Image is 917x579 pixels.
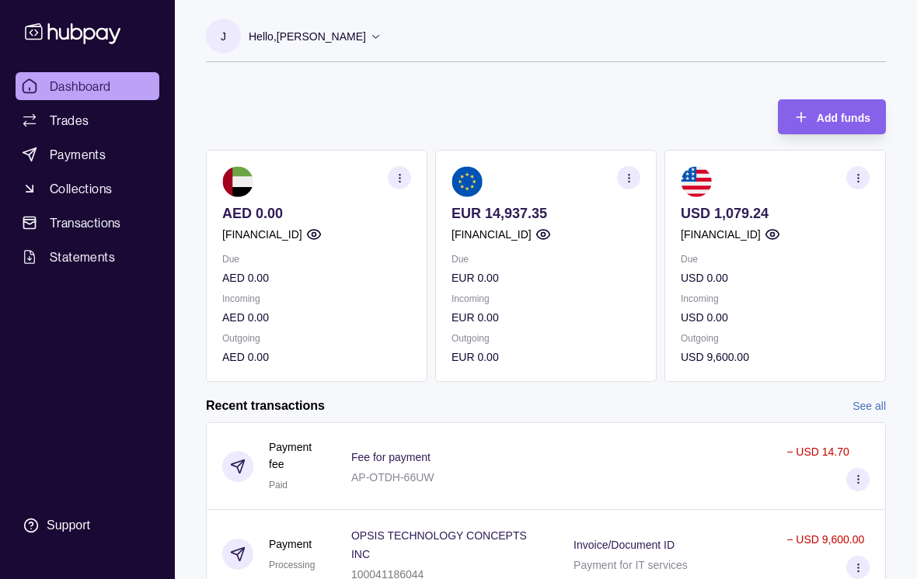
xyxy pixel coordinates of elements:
[269,439,320,473] p: Payment fee
[16,106,159,134] a: Trades
[351,529,527,560] p: OPSIS TECHNOLOGY CONCEPTS INC
[16,243,159,271] a: Statements
[574,559,688,571] p: Payment for IT services
[452,309,640,326] p: EUR 0.00
[50,248,115,266] span: Statements
[681,330,870,347] p: Outgoing
[786,533,864,546] p: − USD 9,600.00
[16,72,159,100] a: Dashboard
[222,309,411,326] p: AED 0.00
[222,269,411,286] p: AED 0.00
[222,290,411,307] p: Incoming
[452,251,640,268] p: Due
[681,269,870,286] p: USD 0.00
[269,560,315,570] span: Processing
[452,205,640,222] p: EUR 14,937.35
[16,209,159,237] a: Transactions
[817,112,870,124] span: Add funds
[574,539,675,551] p: Invoice/Document ID
[222,205,411,222] p: AED 0.00
[452,330,640,347] p: Outgoing
[351,471,434,484] p: AP-OTDH-66UW
[222,166,253,197] img: ae
[222,330,411,347] p: Outgoing
[452,166,483,197] img: eu
[16,509,159,542] a: Support
[50,179,112,198] span: Collections
[786,446,849,458] p: − USD 14.70
[50,77,111,95] span: Dashboard
[16,175,159,203] a: Collections
[681,166,712,197] img: us
[681,205,870,222] p: USD 1,079.24
[681,290,870,307] p: Incoming
[351,451,431,463] p: Fee for payment
[249,28,366,45] p: Hello, [PERSON_NAME]
[452,348,640,366] p: EUR 0.00
[269,536,315,553] p: Payment
[681,348,870,366] p: USD 9,600.00
[50,145,106,164] span: Payments
[16,140,159,168] a: Payments
[50,213,121,232] span: Transactions
[222,251,411,268] p: Due
[681,251,870,268] p: Due
[222,226,302,243] p: [FINANCIAL_ID]
[452,269,640,286] p: EUR 0.00
[221,28,226,45] p: J
[50,111,89,130] span: Trades
[681,309,870,326] p: USD 0.00
[47,517,90,534] div: Support
[206,397,325,414] h2: Recent transactions
[269,480,288,491] span: Paid
[452,290,640,307] p: Incoming
[681,226,761,243] p: [FINANCIAL_ID]
[452,226,532,243] p: [FINANCIAL_ID]
[778,99,886,134] button: Add funds
[222,348,411,366] p: AED 0.00
[852,397,886,414] a: See all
